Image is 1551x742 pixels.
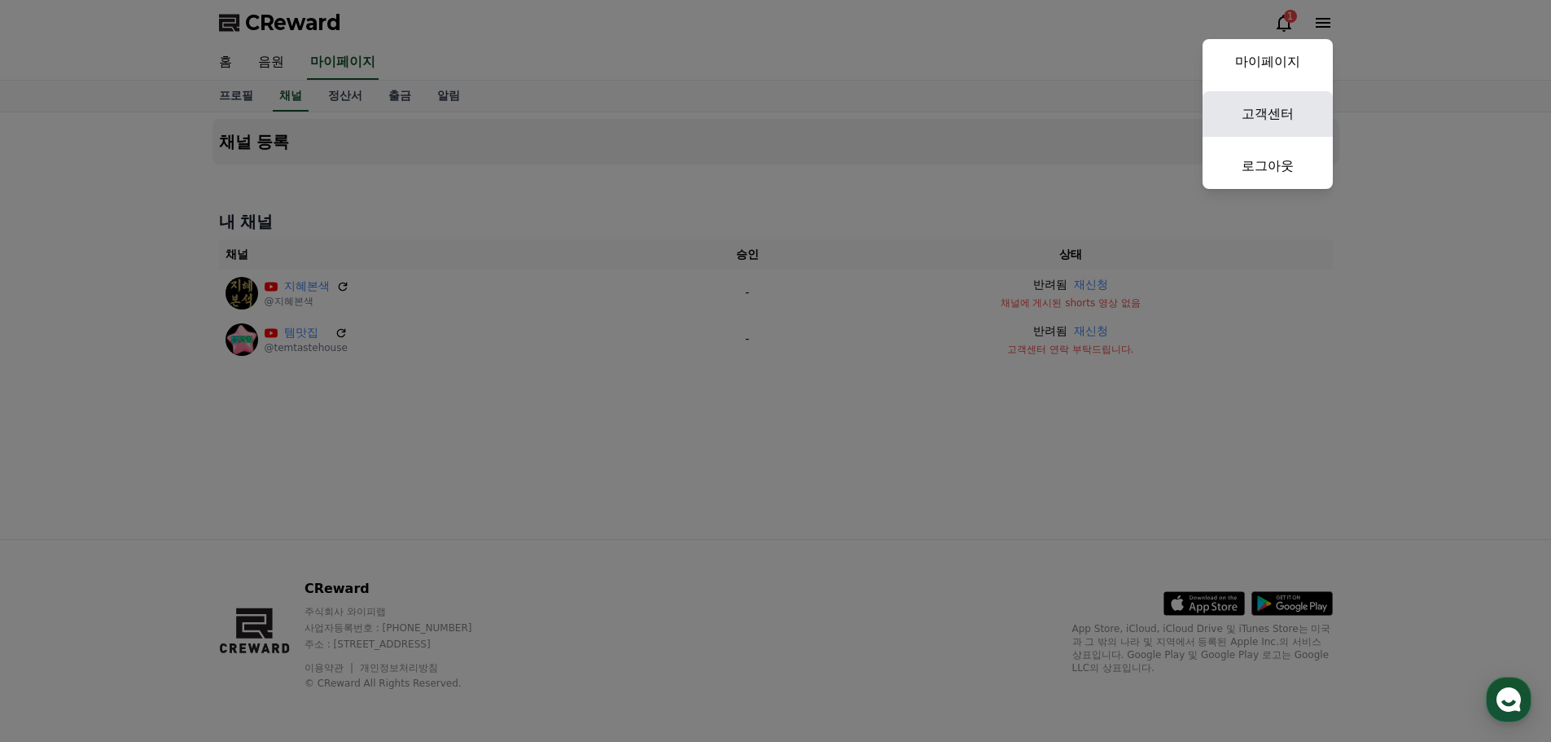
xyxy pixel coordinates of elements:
a: 홈 [5,516,107,557]
span: 홈 [51,541,61,554]
a: 마이페이지 [1203,39,1333,85]
a: 설정 [210,516,313,557]
a: 로그아웃 [1203,143,1333,189]
span: 대화 [149,542,169,555]
a: 대화 [107,516,210,557]
a: 고객센터 [1203,91,1333,137]
button: 마이페이지 고객센터 로그아웃 [1203,39,1333,189]
span: 설정 [252,541,271,554]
